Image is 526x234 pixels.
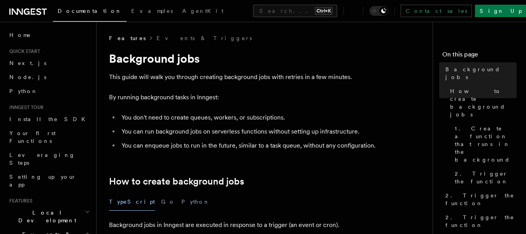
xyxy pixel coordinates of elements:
p: This guide will walk you through creating background jobs with retries in a few minutes. [109,72,420,83]
span: AgentKit [182,8,223,14]
p: By running background tasks in Inngest: [109,92,420,103]
a: 2. Trigger the function [452,167,517,188]
button: TypeScript [109,193,155,211]
span: Examples [131,8,173,14]
a: Python [6,84,91,98]
button: Toggle dark mode [369,6,388,16]
p: Background jobs in Inngest are executed in response to a trigger (an event or cron). [109,220,420,230]
button: Go [161,193,175,211]
a: Documentation [53,2,127,22]
span: Install the SDK [9,116,90,122]
a: Home [6,28,91,42]
h1: Background jobs [109,51,420,65]
span: Inngest tour [6,104,44,111]
a: Examples [127,2,178,21]
span: Features [109,34,146,42]
span: Your first Functions [9,130,56,144]
span: Local Development [6,209,85,224]
span: Python [9,88,38,94]
span: Next.js [9,60,46,66]
h4: On this page [442,50,517,62]
a: Your first Functions [6,126,91,148]
span: 2. Trigger the function [445,213,517,229]
span: Documentation [58,8,122,14]
a: Contact sales [401,5,472,17]
a: How to create background jobs [109,176,244,187]
span: How to create background jobs [450,87,517,118]
button: Search...Ctrl+K [253,5,337,17]
button: Local Development [6,206,91,227]
a: AgentKit [178,2,228,21]
span: Setting up your app [9,174,76,188]
a: Background jobs [442,62,517,84]
a: Events & Triggers [157,34,252,42]
a: Leveraging Steps [6,148,91,170]
span: 2. Trigger the function [445,192,517,207]
li: You can run background jobs on serverless functions without setting up infrastructure. [119,126,420,137]
span: Quick start [6,48,40,55]
span: 2. Trigger the function [455,170,517,185]
a: Setting up your app [6,170,91,192]
span: Background jobs [445,65,517,81]
a: 2. Trigger the function [442,210,517,232]
span: 1. Create a function that runs in the background [455,125,517,164]
li: You don't need to create queues, workers, or subscriptions. [119,112,420,123]
a: Install the SDK [6,112,91,126]
kbd: Ctrl+K [315,7,332,15]
span: Home [9,31,31,39]
span: Node.js [9,74,46,80]
a: 1. Create a function that runs in the background [452,121,517,167]
a: Node.js [6,70,91,84]
a: 2. Trigger the function [442,188,517,210]
button: Python [181,193,210,211]
span: Leveraging Steps [9,152,75,166]
li: You can enqueue jobs to run in the future, similar to a task queue, without any configuration. [119,140,420,151]
span: Features [6,198,32,204]
a: Next.js [6,56,91,70]
a: How to create background jobs [447,84,517,121]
